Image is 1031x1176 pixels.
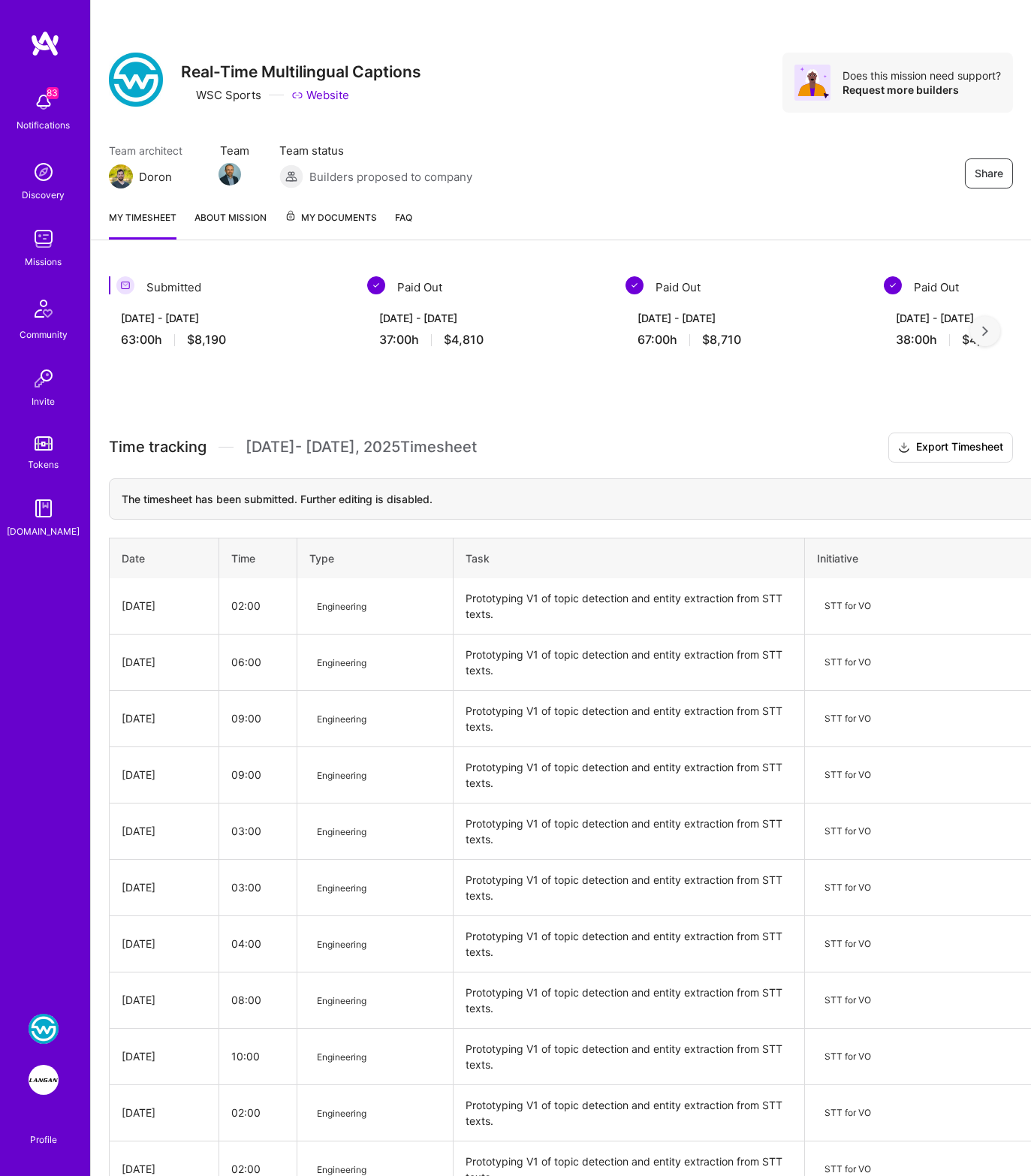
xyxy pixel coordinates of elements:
span: Engineering [309,1103,374,1123]
th: Date [110,538,219,578]
span: Engineering [309,765,374,786]
h3: Real-Time Multilingual Captions [181,62,421,81]
div: Submitted [109,276,349,298]
div: [DATE] [122,936,207,951]
div: [DATE] [122,598,207,614]
span: Team [220,143,249,158]
div: [DATE] - [DATE] [638,310,854,326]
i: icon Mail [178,170,190,182]
img: Team Member Avatar [219,163,241,185]
a: My Documents [285,210,377,240]
td: 06:00 [219,634,297,690]
img: Submitted [116,276,134,294]
img: Avatar [794,65,831,101]
span: STT for VO [817,764,879,786]
td: Prototyping V1 of topic detection and entity extraction from STT texts. [453,972,804,1028]
div: [DATE] - [DATE] [121,310,337,326]
img: Builders proposed to company [279,164,303,188]
div: Discovery [23,187,65,203]
td: Prototyping V1 of topic detection and entity extraction from STT texts. [453,1084,804,1141]
span: [DATE] - [DATE] , 2025 Timesheet [246,438,477,457]
span: STT for VO [817,1102,879,1123]
td: 02:00 [219,578,297,635]
img: logo [30,30,60,57]
td: Prototyping V1 of topic detection and entity extraction from STT texts. [453,803,804,859]
div: Does this mission need support? [843,68,1001,83]
div: [DOMAIN_NAME] [8,523,80,539]
td: 03:00 [219,859,297,915]
span: $4,810 [444,332,484,348]
img: Paid Out [884,276,902,294]
span: Engineering [309,709,374,729]
span: STT for VO [817,990,879,1011]
a: Team Member Avatar [220,161,240,187]
div: [DATE] [122,823,207,839]
span: STT for VO [817,708,879,729]
td: Prototyping V1 of topic detection and entity extraction from STT texts. [453,690,804,746]
div: WSC Sports [181,87,261,103]
span: Engineering [309,653,374,673]
div: [DATE] - [DATE] [379,310,595,326]
img: tokens [35,436,53,451]
td: 02:00 [219,1084,297,1141]
td: 04:00 [219,915,297,972]
td: 08:00 [219,972,297,1028]
span: $8,710 [702,332,741,348]
span: Engineering [309,934,374,954]
a: My timesheet [109,210,176,240]
span: Team architect [109,143,190,158]
div: [DATE] [122,1105,207,1120]
img: discovery [29,157,59,187]
div: 63:00 h [121,332,337,348]
td: 10:00 [219,1028,297,1084]
div: Community [20,327,68,342]
td: Prototyping V1 of topic detection and entity extraction from STT texts. [453,634,804,690]
img: Company Logo [109,53,163,107]
i: icon Download [898,440,910,456]
td: Prototyping V1 of topic detection and entity extraction from STT texts. [453,1028,804,1084]
div: Paid Out [626,276,866,298]
span: My Documents [285,210,377,226]
div: [DATE] [122,654,207,670]
span: Engineering [309,878,374,898]
span: STT for VO [817,933,879,954]
span: 83 [47,87,59,99]
div: [DATE] [122,710,207,726]
div: [DATE] [122,879,207,895]
span: $8,190 [187,332,226,348]
span: Engineering [309,991,374,1011]
span: Team status [279,143,472,158]
span: STT for VO [817,821,879,842]
div: Request more builders [843,83,1001,97]
td: Prototyping V1 of topic detection and entity extraction from STT texts. [453,578,804,635]
div: [DATE] [122,1048,207,1064]
a: Profile [25,1116,62,1146]
td: 09:00 [219,690,297,746]
img: Team Architect [109,164,133,188]
td: Prototyping V1 of topic detection and entity extraction from STT texts. [453,915,804,972]
span: $4,940 [962,332,1003,348]
th: Task [453,538,804,578]
span: STT for VO [817,1046,879,1067]
span: Builders proposed to company [309,169,472,185]
span: Share [975,166,1003,181]
img: Paid Out [367,276,385,294]
img: Langan: AI-Copilot for Environmental Site Assessment [29,1065,59,1095]
th: Time [219,538,297,578]
span: Engineering [309,1047,374,1067]
div: Missions [26,254,62,270]
img: Community [26,291,62,327]
a: Website [291,87,349,103]
img: Paid Out [626,276,644,294]
div: Notifications [17,117,71,133]
img: WSC Sports: Real-Time Multilingual Captions [29,1014,59,1044]
a: FAQ [395,210,412,240]
img: bell [29,87,59,117]
div: Invite [32,394,56,409]
td: 03:00 [219,803,297,859]
td: Prototyping V1 of topic detection and entity extraction from STT texts. [453,859,804,915]
i: icon CompanyGray [181,89,193,101]
span: STT for VO [817,596,879,617]
span: STT for VO [817,652,879,673]
button: Share [965,158,1013,188]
